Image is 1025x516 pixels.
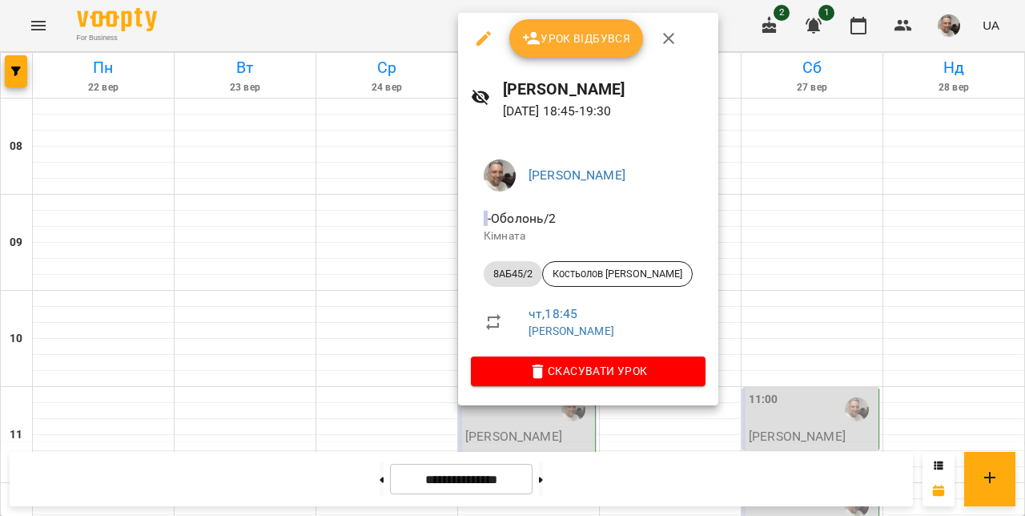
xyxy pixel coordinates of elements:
[543,267,692,281] span: Костьолов [PERSON_NAME]
[509,19,644,58] button: Урок відбувся
[542,261,693,287] div: Костьолов [PERSON_NAME]
[471,357,705,385] button: Скасувати Урок
[484,159,516,191] img: c6e0b29f0dc4630df2824b8ec328bb4d.jpg
[484,267,542,281] span: 8АБ45/2
[484,211,560,226] span: - Оболонь/2
[484,228,693,244] p: Кімната
[503,77,705,102] h6: [PERSON_NAME]
[522,29,631,48] span: Урок відбувся
[529,306,577,321] a: чт , 18:45
[529,325,614,337] a: [PERSON_NAME]
[484,361,693,381] span: Скасувати Урок
[529,167,625,183] a: [PERSON_NAME]
[503,102,705,121] p: [DATE] 18:45 - 19:30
